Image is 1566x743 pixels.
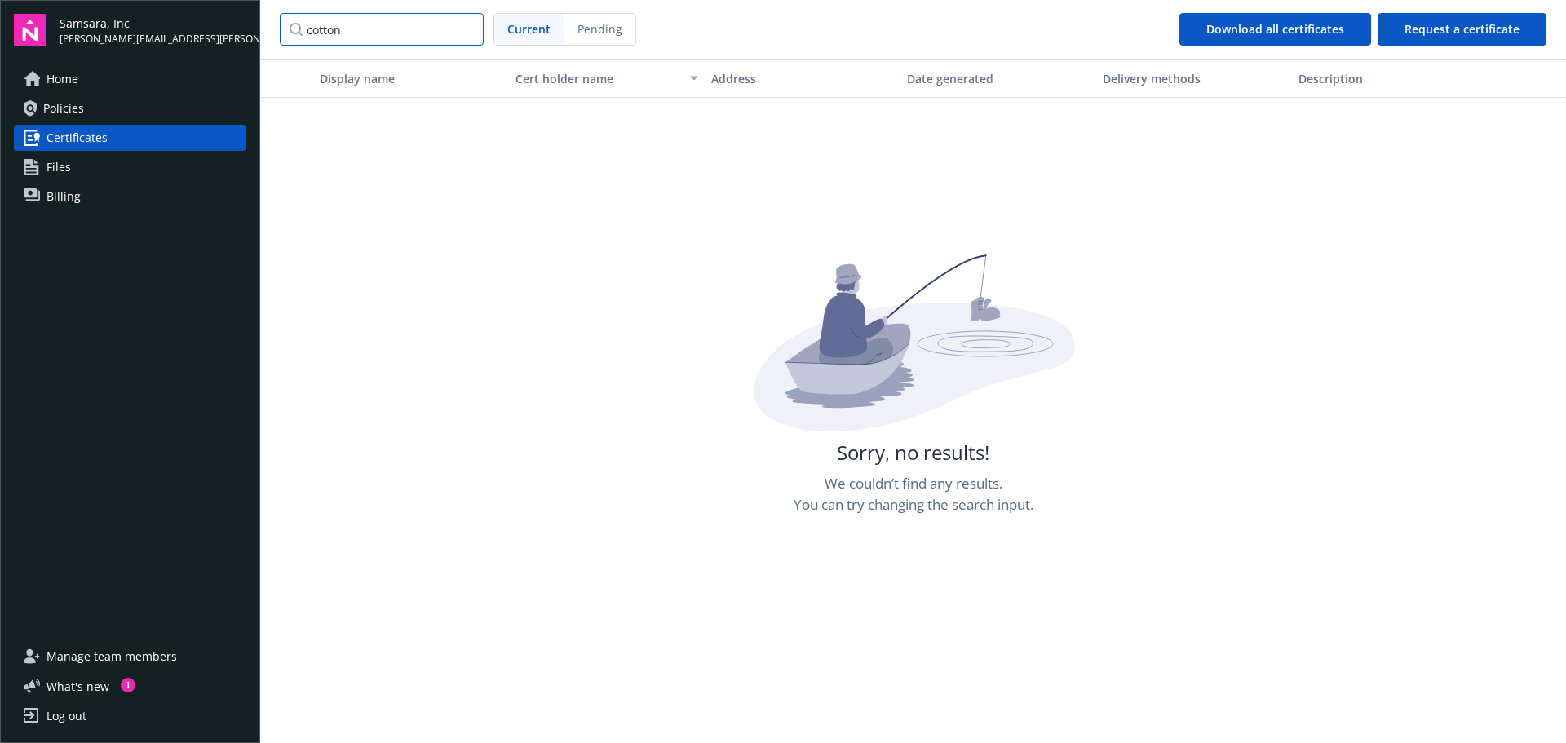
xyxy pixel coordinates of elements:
[705,59,900,98] button: Address
[1292,59,1488,98] button: Description
[907,70,1090,87] div: Date generated
[46,643,177,670] span: Manage team members
[900,59,1096,98] button: Date generated
[60,32,246,46] span: [PERSON_NAME][EMAIL_ADDRESS][PERSON_NAME][DOMAIN_NAME]
[43,95,84,122] span: Policies
[509,59,705,98] button: Cert holder name
[1405,21,1520,37] span: Request a certificate
[46,66,78,92] span: Home
[14,95,246,122] a: Policies
[1298,70,1481,87] div: Description
[14,14,46,46] img: navigator-logo.svg
[577,20,622,38] span: Pending
[507,20,551,38] span: Current
[1206,14,1344,45] div: Download all certificates
[14,643,246,670] a: Manage team members
[121,678,135,692] div: 1
[14,66,246,92] a: Home
[46,184,81,210] span: Billing
[320,70,502,87] div: Display name
[794,494,1033,515] span: You can try changing the search input.
[46,154,71,180] span: Files
[14,154,246,180] a: Files
[313,59,509,98] button: Display name
[1096,59,1292,98] button: Delivery methods
[14,125,246,151] a: Certificates
[60,14,246,46] button: Samsara, Inc[PERSON_NAME][EMAIL_ADDRESS][PERSON_NAME][DOMAIN_NAME]
[1179,13,1371,46] button: Download all certificates
[1378,13,1546,46] button: Request a certificate
[46,678,109,695] span: What ' s new
[711,70,894,87] div: Address
[14,678,135,695] button: What's new1
[825,473,1002,494] span: We couldn’t find any results.
[46,125,108,151] span: Certificates
[60,15,246,32] span: Samsara, Inc
[837,439,989,467] span: Sorry, no results!
[564,14,635,45] span: Pending
[1103,70,1285,87] div: Delivery methods
[515,70,680,87] div: Cert holder name
[14,184,246,210] a: Billing
[46,703,86,729] div: Log out
[280,13,484,46] input: Filter certificates...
